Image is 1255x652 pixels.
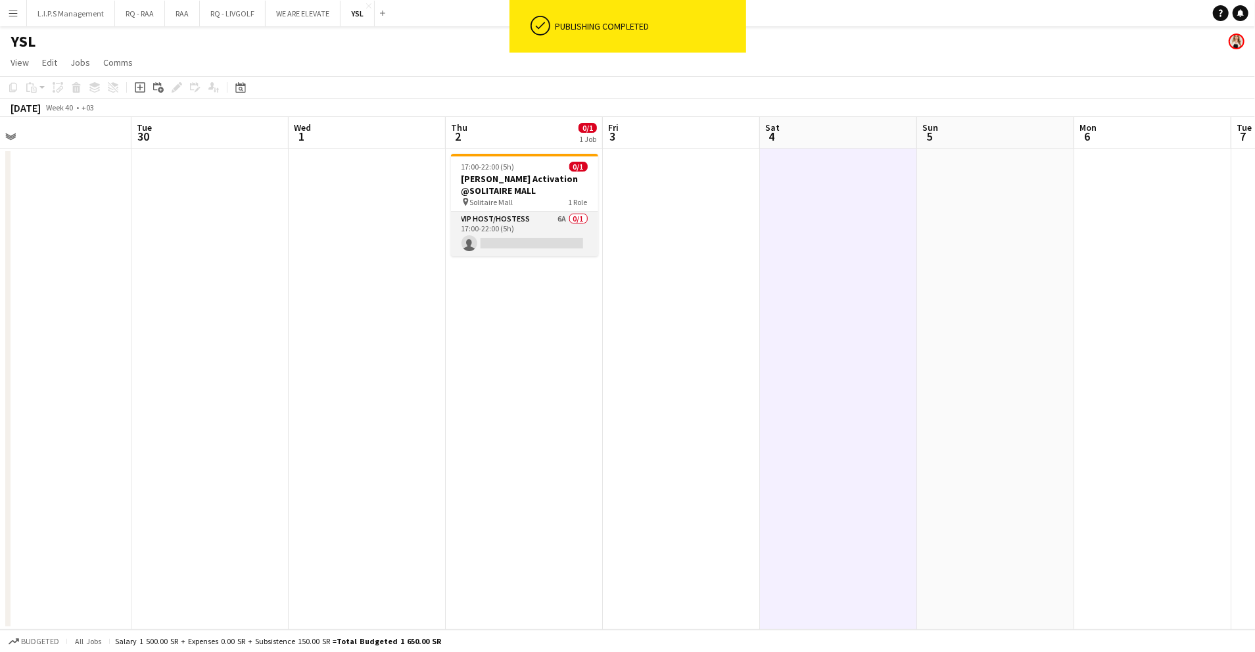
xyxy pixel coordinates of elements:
div: 1 Job [579,134,596,144]
h3: [PERSON_NAME] Activation @SOLITAIRE MALL [451,173,598,197]
span: Comms [103,57,133,68]
span: 1 Role [569,197,588,207]
button: RQ - RAA [115,1,165,26]
span: Wed [294,122,311,133]
div: [DATE] [11,101,41,114]
button: RQ - LIVGOLF [200,1,266,26]
span: Solitaire Mall [470,197,513,207]
span: Sun [922,122,938,133]
span: 30 [135,129,152,144]
app-job-card: 17:00-22:00 (5h)0/1[PERSON_NAME] Activation @SOLITAIRE MALL Solitaire Mall1 RoleVIP Host/Hostess6... [451,154,598,256]
span: 7 [1235,129,1252,144]
span: 0/1 [579,123,597,133]
span: Week 40 [43,103,76,112]
app-card-role: VIP Host/Hostess6A0/117:00-22:00 (5h) [451,212,598,256]
span: Tue [1237,122,1252,133]
span: 6 [1077,129,1097,144]
button: L.I.P.S Management [27,1,115,26]
a: View [5,54,34,71]
a: Edit [37,54,62,71]
a: Jobs [65,54,95,71]
button: YSL [341,1,375,26]
span: Mon [1079,122,1097,133]
div: Publishing completed [556,20,741,32]
span: 2 [449,129,467,144]
span: 4 [763,129,780,144]
div: +03 [82,103,94,112]
a: Comms [98,54,138,71]
span: All jobs [72,636,104,646]
span: Budgeted [21,637,59,646]
span: Thu [451,122,467,133]
app-user-avatar: Racquel Ybardolaza [1229,34,1244,49]
span: Tue [137,122,152,133]
h1: YSL [11,32,36,51]
span: Total Budgeted 1 650.00 SR [337,636,441,646]
span: 0/1 [569,162,588,172]
span: Edit [42,57,57,68]
button: RAA [165,1,200,26]
span: View [11,57,29,68]
span: 5 [920,129,938,144]
span: Jobs [70,57,90,68]
button: WE ARE ELEVATE [266,1,341,26]
span: 3 [606,129,619,144]
span: Sat [765,122,780,133]
span: 17:00-22:00 (5h) [462,162,515,172]
span: 1 [292,129,311,144]
div: Salary 1 500.00 SR + Expenses 0.00 SR + Subsistence 150.00 SR = [115,636,441,646]
span: Fri [608,122,619,133]
button: Budgeted [7,634,61,649]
